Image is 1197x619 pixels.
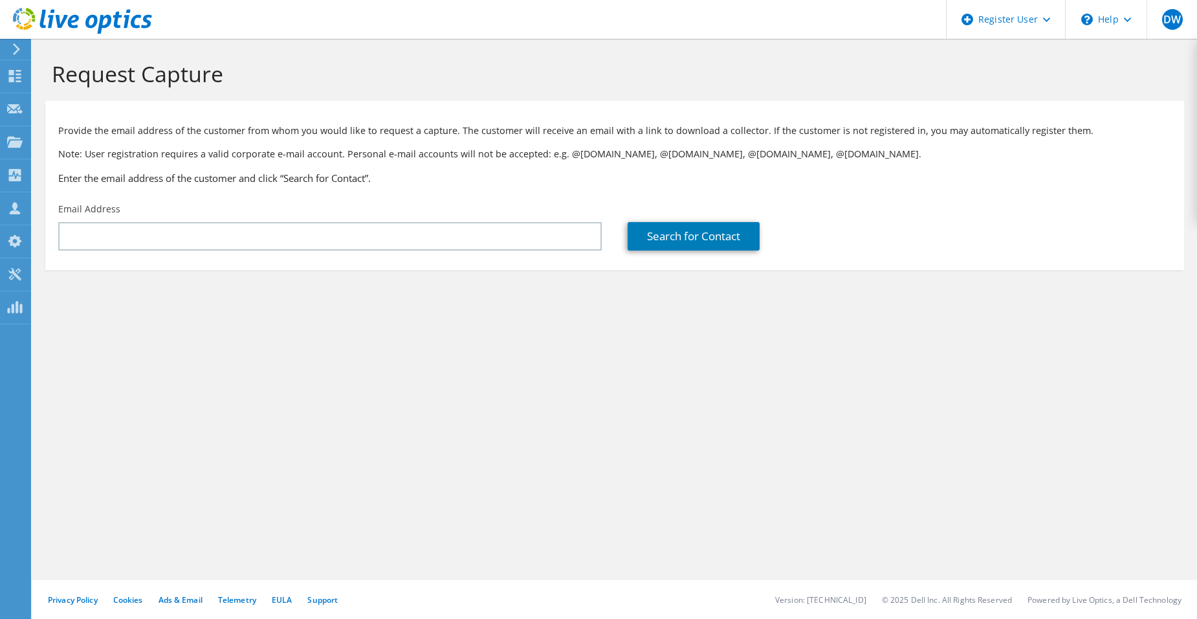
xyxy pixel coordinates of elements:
[307,594,338,605] a: Support
[272,594,292,605] a: EULA
[882,594,1012,605] li: © 2025 Dell Inc. All Rights Reserved
[218,594,256,605] a: Telemetry
[1162,9,1183,30] span: DW
[775,594,866,605] li: Version: [TECHNICAL_ID]
[58,124,1171,138] p: Provide the email address of the customer from whom you would like to request a capture. The cust...
[48,594,98,605] a: Privacy Policy
[1027,594,1181,605] li: Powered by Live Optics, a Dell Technology
[113,594,143,605] a: Cookies
[628,222,760,251] a: Search for Contact
[159,594,203,605] a: Ads & Email
[52,60,1171,87] h1: Request Capture
[58,171,1171,185] h3: Enter the email address of the customer and click “Search for Contact”.
[1081,14,1093,25] svg: \n
[58,203,120,216] label: Email Address
[58,147,1171,161] p: Note: User registration requires a valid corporate e-mail account. Personal e-mail accounts will ...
